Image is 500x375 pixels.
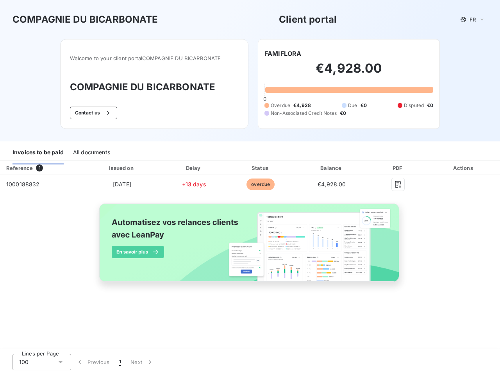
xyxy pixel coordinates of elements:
div: Actions [429,164,498,172]
span: 1000188832 [6,181,40,187]
span: Overdue [271,102,290,109]
div: Balance [296,164,368,172]
div: Reference [6,165,33,171]
div: PDF [370,164,426,172]
span: €4,928.00 [318,181,346,187]
span: €0 [361,102,367,109]
h3: COMPAGNIE DU BICARBONATE [70,80,239,94]
span: FR [470,16,476,23]
span: Non-Associated Credit Notes [271,110,337,117]
div: Invoices to be paid [12,145,64,161]
span: Disputed [404,102,424,109]
h2: €4,928.00 [264,61,433,84]
span: €0 [340,110,346,117]
span: 1 [36,164,43,171]
span: Welcome to your client portal COMPAGNIE DU BICARBONATE [70,55,239,61]
span: €4,928 [293,102,311,109]
button: Previous [71,354,114,370]
div: All documents [73,145,110,161]
button: Contact us [70,107,117,119]
span: €0 [427,102,433,109]
span: +13 days [182,181,206,187]
span: Due [348,102,357,109]
div: Delay [163,164,225,172]
span: [DATE] [113,181,131,187]
span: 1 [119,358,121,366]
img: banner [92,199,408,295]
span: 100 [19,358,29,366]
h3: Client portal [279,12,337,27]
button: 1 [114,354,126,370]
div: Issued on [84,164,160,172]
h6: FAMIFLORA [264,49,301,58]
button: Next [126,354,159,370]
div: Status [228,164,293,172]
h3: COMPAGNIE DU BICARBONATE [12,12,158,27]
span: overdue [246,179,275,190]
span: 0 [263,96,266,102]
